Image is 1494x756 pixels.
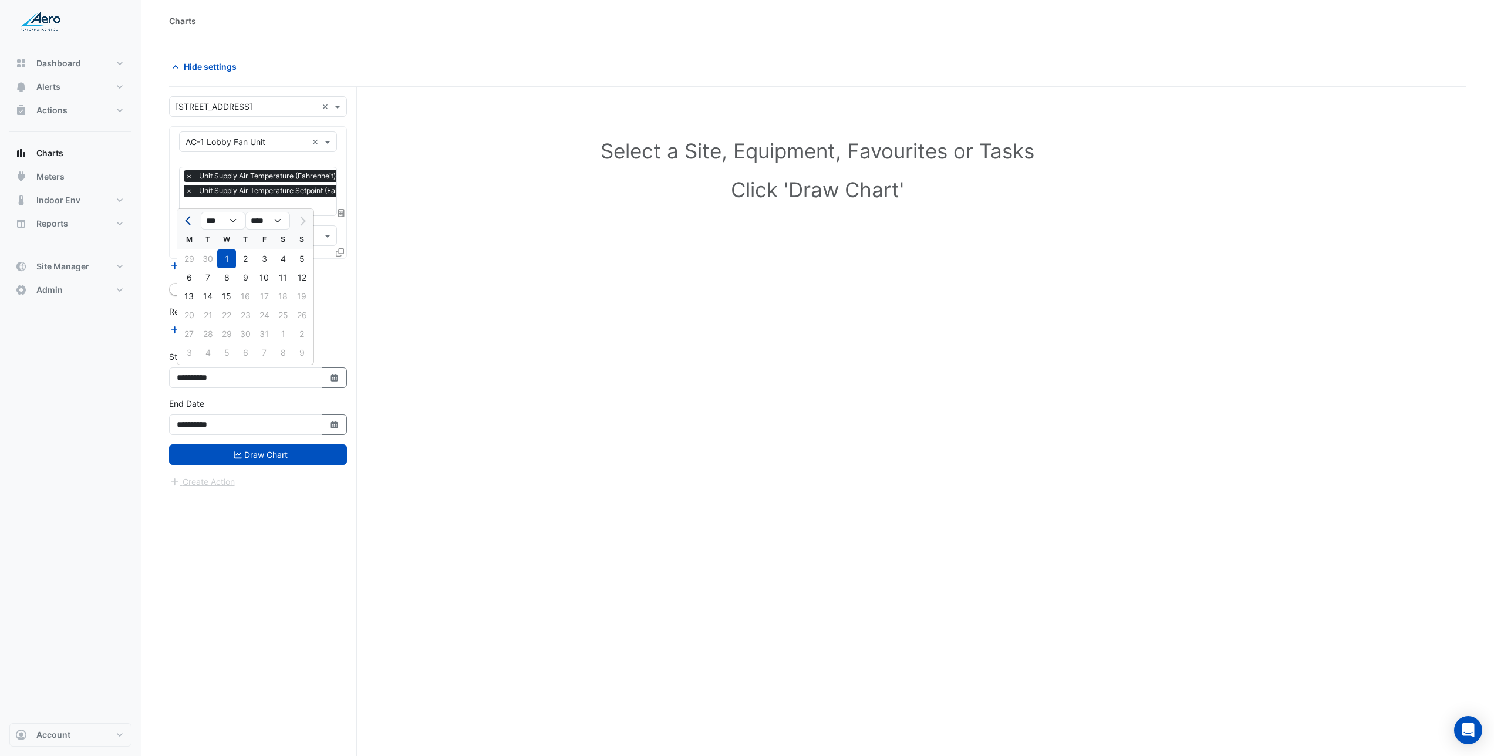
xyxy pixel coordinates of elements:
[180,287,198,306] div: 13
[217,249,236,268] div: Wednesday, October 1, 2025
[329,420,340,430] fa-icon: Select Date
[180,249,198,268] div: Monday, September 29, 2025
[329,373,340,383] fa-icon: Select Date
[292,268,311,287] div: Sunday, October 12, 2025
[184,185,194,197] span: ×
[236,249,255,268] div: 2
[169,15,196,27] div: Charts
[217,268,236,287] div: 8
[36,284,63,296] span: Admin
[196,170,356,182] span: Unit Supply Air Temperature (Fahrenheit) - 1, 1
[9,75,131,99] button: Alerts
[274,230,292,249] div: S
[180,287,198,306] div: Monday, October 13, 2025
[217,249,236,268] div: 1
[236,268,255,287] div: 9
[1454,716,1482,744] div: Open Intercom Messenger
[336,208,347,218] span: Choose Function
[274,268,292,287] div: 11
[15,261,27,272] app-icon: Site Manager
[217,287,236,306] div: 15
[274,249,292,268] div: 4
[274,268,292,287] div: Saturday, October 11, 2025
[292,249,311,268] div: Sunday, October 5, 2025
[36,218,68,230] span: Reports
[15,284,27,296] app-icon: Admin
[198,249,217,268] div: Tuesday, September 30, 2025
[322,100,332,113] span: Clear
[169,444,347,465] button: Draw Chart
[184,170,194,182] span: ×
[36,147,63,159] span: Charts
[217,287,236,306] div: Wednesday, October 15, 2025
[201,212,245,230] select: Select month
[236,230,255,249] div: T
[15,104,27,116] app-icon: Actions
[36,81,60,93] span: Alerts
[9,212,131,235] button: Reports
[9,141,131,165] button: Charts
[180,268,198,287] div: Monday, October 6, 2025
[169,475,235,485] app-escalated-ticket-create-button: Please draw the charts first
[198,268,217,287] div: Tuesday, October 7, 2025
[180,268,198,287] div: 6
[169,397,204,410] label: End Date
[245,212,290,230] select: Select year
[36,58,81,69] span: Dashboard
[180,230,198,249] div: M
[9,52,131,75] button: Dashboard
[169,56,244,77] button: Hide settings
[169,323,257,336] button: Add Reference Line
[9,99,131,122] button: Actions
[196,185,385,197] span: Unit Supply Air Temperature Setpoint (Fahrenheit) - 1, 1
[198,287,217,306] div: Tuesday, October 14, 2025
[217,230,236,249] div: W
[182,211,196,230] button: Previous month
[312,136,322,148] span: Clear
[9,165,131,188] button: Meters
[9,278,131,302] button: Admin
[292,249,311,268] div: 5
[217,268,236,287] div: Wednesday, October 8, 2025
[255,230,274,249] div: F
[169,259,240,272] button: Add Equipment
[198,230,217,249] div: T
[255,249,274,268] div: 3
[255,249,274,268] div: Friday, October 3, 2025
[195,139,1440,163] h1: Select a Site, Equipment, Favourites or Tasks
[15,218,27,230] app-icon: Reports
[292,230,311,249] div: S
[198,287,217,306] div: 14
[180,249,198,268] div: 29
[15,81,27,93] app-icon: Alerts
[36,104,68,116] span: Actions
[9,255,131,278] button: Site Manager
[36,194,80,206] span: Indoor Env
[198,249,217,268] div: 30
[15,171,27,183] app-icon: Meters
[36,261,89,272] span: Site Manager
[36,171,65,183] span: Meters
[184,60,237,73] span: Hide settings
[15,147,27,159] app-icon: Charts
[36,729,70,741] span: Account
[9,723,131,747] button: Account
[255,268,274,287] div: 10
[336,247,344,257] span: Clone Favourites and Tasks from this Equipment to other Equipment
[236,268,255,287] div: Thursday, October 9, 2025
[195,177,1440,202] h1: Click 'Draw Chart'
[169,305,231,318] label: Reference Lines
[14,9,67,33] img: Company Logo
[15,58,27,69] app-icon: Dashboard
[274,249,292,268] div: Saturday, October 4, 2025
[236,249,255,268] div: Thursday, October 2, 2025
[9,188,131,212] button: Indoor Env
[198,268,217,287] div: 7
[255,268,274,287] div: Friday, October 10, 2025
[169,350,208,363] label: Start Date
[292,268,311,287] div: 12
[15,194,27,206] app-icon: Indoor Env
